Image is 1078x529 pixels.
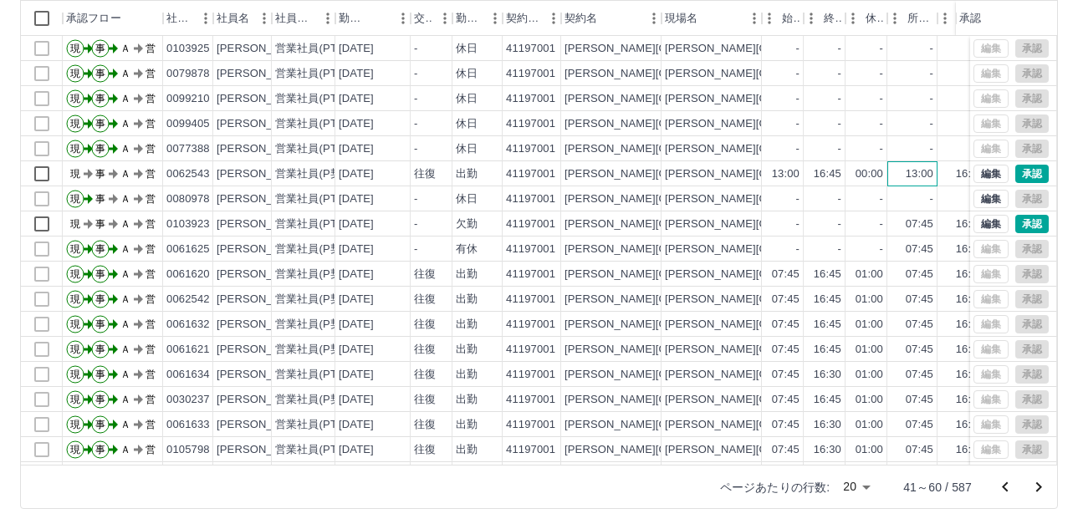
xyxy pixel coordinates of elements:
button: 前のページへ [989,471,1022,504]
text: 営 [146,68,156,79]
div: [PERSON_NAME][GEOGRAPHIC_DATA]学校給食センター [665,216,959,232]
div: 0062543 [166,166,210,182]
div: - [414,242,417,257]
div: 16:45 [956,317,983,333]
div: 01:00 [856,267,883,282]
div: - [796,216,800,232]
button: ソート [367,7,391,30]
div: 往復 [414,166,436,182]
div: [PERSON_NAME] [217,242,308,257]
text: Ａ [120,143,130,155]
div: - [414,66,417,82]
div: - [880,191,883,207]
div: 社員名 [217,1,249,36]
text: Ａ [120,268,130,280]
div: [PERSON_NAME][GEOGRAPHIC_DATA]学校給食センター [665,367,959,383]
button: 承認 [1015,165,1049,183]
div: 07:45 [906,317,933,333]
div: 休日 [456,91,478,107]
div: - [414,41,417,57]
div: 営業社員(P契約) [275,242,356,257]
div: [PERSON_NAME] [217,216,308,232]
div: 16:30 [956,216,983,232]
text: 事 [95,143,105,155]
div: 0061625 [166,242,210,257]
div: 16:45 [814,342,841,358]
div: [PERSON_NAME][GEOGRAPHIC_DATA]学校給食センター [665,166,959,182]
div: 往復 [414,267,436,282]
text: Ａ [120,43,130,54]
div: 社員番号 [166,1,193,36]
button: 編集 [973,165,1009,183]
button: 承認 [1015,215,1049,233]
div: - [930,91,933,107]
text: 現 [70,243,80,255]
text: Ａ [120,293,130,305]
div: 20 [836,475,876,499]
div: 07:45 [906,367,933,383]
div: 休憩 [866,1,884,36]
div: 承認フロー [63,1,163,36]
div: 勤務区分 [452,1,503,36]
div: 往復 [414,317,436,333]
div: - [796,141,800,157]
div: - [880,41,883,57]
div: 終業 [824,1,842,36]
text: 事 [95,193,105,205]
div: 0030237 [166,392,210,408]
div: 0077388 [166,141,210,157]
div: [PERSON_NAME][GEOGRAPHIC_DATA] [565,292,771,308]
button: メニュー [541,6,566,31]
div: 契約コード [506,1,541,36]
div: 16:45 [956,292,983,308]
div: [PERSON_NAME][GEOGRAPHIC_DATA] [565,317,771,333]
div: - [880,216,883,232]
text: 現 [70,43,80,54]
div: 41197001 [506,367,555,383]
text: Ａ [120,193,130,205]
div: 出勤 [456,267,478,282]
div: 始業 [762,1,804,36]
div: 終業 [804,1,846,36]
text: 現 [70,218,80,230]
div: - [838,242,841,257]
div: 社員区分 [275,1,315,36]
div: 41197001 [506,116,555,132]
div: [PERSON_NAME] [217,91,308,107]
div: [DATE] [339,267,374,282]
text: 現 [70,143,80,155]
text: 現 [70,318,80,330]
div: 交通費 [414,1,432,36]
div: [DATE] [339,116,374,132]
div: [PERSON_NAME][GEOGRAPHIC_DATA]学校給食センター [665,141,959,157]
div: - [880,116,883,132]
div: [DATE] [339,91,374,107]
button: 次のページへ [1022,471,1055,504]
div: 07:45 [906,292,933,308]
div: 16:45 [956,242,983,257]
text: Ａ [120,343,130,355]
div: 往復 [414,392,436,408]
div: 41197001 [506,216,555,232]
button: 編集 [973,190,1009,208]
text: 事 [95,68,105,79]
button: メニュー [483,6,508,31]
div: - [930,141,933,157]
div: 41197001 [506,191,555,207]
div: 07:45 [772,342,800,358]
div: [PERSON_NAME] [217,292,308,308]
div: 休日 [456,141,478,157]
div: [DATE] [339,392,374,408]
div: [PERSON_NAME][GEOGRAPHIC_DATA] [565,267,771,282]
div: 営業社員(PT契約) [275,116,363,132]
div: 勤務日 [335,1,411,36]
div: [PERSON_NAME] [217,342,308,358]
div: [DATE] [339,166,374,182]
div: 営業社員(PT契約) [275,216,363,232]
text: 事 [95,168,105,180]
div: 出勤 [456,342,478,358]
button: メニュー [193,6,218,31]
div: - [930,66,933,82]
div: [PERSON_NAME][GEOGRAPHIC_DATA] [565,191,771,207]
div: 承認 [959,1,981,36]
